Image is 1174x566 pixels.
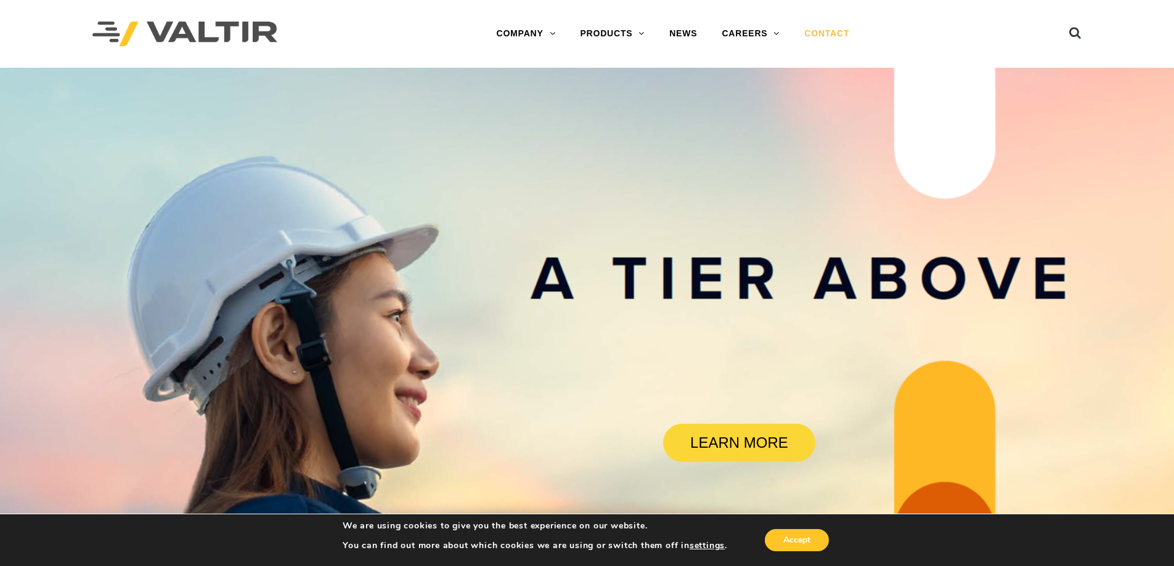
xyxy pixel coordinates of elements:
img: Valtir [92,22,277,47]
p: We are using cookies to give you the best experience on our website. [343,520,727,532]
a: NEWS [657,22,709,46]
button: Accept [765,529,829,551]
a: COMPANY [484,22,568,46]
a: CONTACT [792,22,862,46]
button: settings [690,540,725,551]
a: LEARN MORE [663,424,815,462]
a: PRODUCTS [568,22,657,46]
a: CAREERS [709,22,792,46]
p: You can find out more about which cookies we are using or switch them off in . [343,540,727,551]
